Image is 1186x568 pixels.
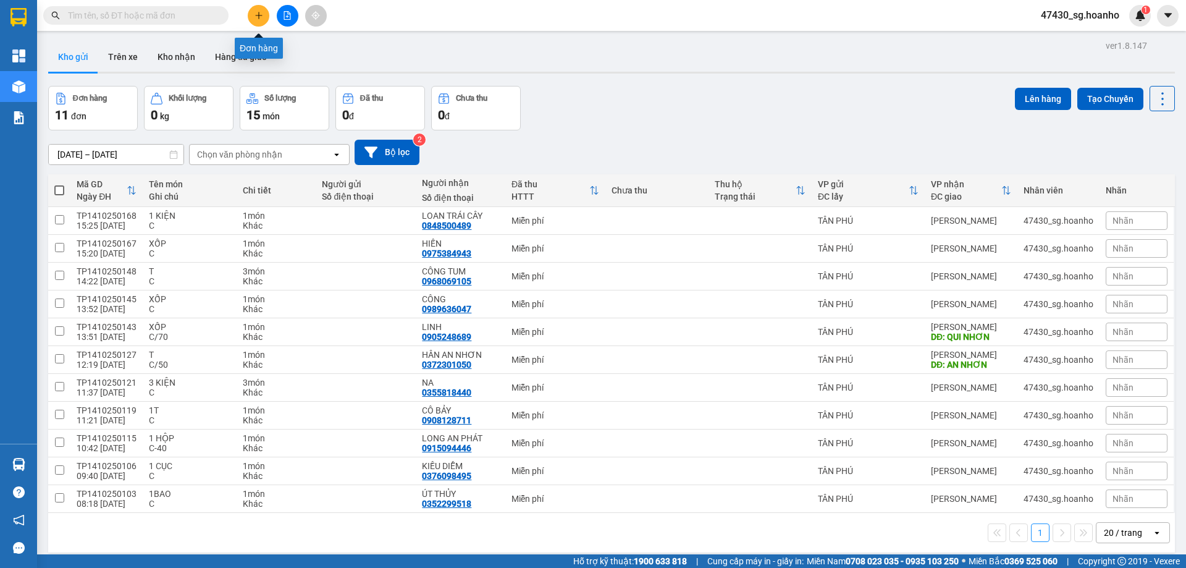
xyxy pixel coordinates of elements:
[235,38,283,59] div: Đơn hàng
[149,433,230,443] div: 1 HỘP
[511,271,599,281] div: Miễn phí
[1077,88,1143,110] button: Tạo Chuyến
[355,140,419,165] button: Bộ lọc
[818,410,919,420] div: TÂN PHÚ
[12,458,25,471] img: warehouse-icon
[77,304,137,314] div: 13:52 [DATE]
[925,174,1017,207] th: Toggle SortBy
[197,148,282,161] div: Chọn văn phòng nhận
[573,554,687,568] span: Hỗ trợ kỹ thuật:
[1031,7,1129,23] span: 47430_sg.hoanho
[77,433,137,443] div: TP1410250115
[1106,185,1167,195] div: Nhãn
[1024,410,1093,420] div: 47430_sg.hoanho
[1152,528,1162,538] svg: open
[707,554,804,568] span: Cung cấp máy in - giấy in:
[422,360,471,370] div: 0372301050
[1024,355,1093,365] div: 47430_sg.hoanho
[80,38,179,53] div: HIẾN
[1024,494,1093,504] div: 47430_sg.hoanho
[149,405,230,415] div: 1T
[151,108,158,122] span: 0
[77,461,137,471] div: TP1410250106
[77,239,137,248] div: TP1410250167
[71,111,86,121] span: đơn
[149,304,230,314] div: C
[1104,527,1142,539] div: 20 / trang
[77,415,137,425] div: 11:21 [DATE]
[422,388,471,397] div: 0355818440
[1143,6,1148,14] span: 1
[422,211,499,221] div: LOAN TRÁI CÂY
[149,378,230,388] div: 3 KIỆN
[77,276,137,286] div: 14:22 [DATE]
[77,360,137,370] div: 12:19 [DATE]
[931,322,1011,332] div: [PERSON_NAME]
[1112,466,1133,476] span: Nhãn
[243,405,310,415] div: 1 món
[13,514,25,526] span: notification
[511,179,589,189] div: Đã thu
[413,134,426,146] sup: 2
[48,42,98,72] button: Kho gửi
[818,466,919,476] div: TÂN PHÚ
[1024,299,1093,309] div: 47430_sg.hoanho
[422,266,499,276] div: CÔNG TUM
[48,86,138,130] button: Đơn hàng11đơn
[80,11,179,38] div: [PERSON_NAME]
[77,471,137,481] div: 09:40 [DATE]
[931,360,1011,370] div: DĐ: AN NHƠN
[612,185,702,195] div: Chưa thu
[12,111,25,124] img: solution-icon
[243,499,310,509] div: Khác
[1015,88,1071,110] button: Lên hàng
[931,438,1011,448] div: [PERSON_NAME]
[807,554,959,568] span: Miền Nam
[818,179,909,189] div: VP gửi
[422,378,499,388] div: NA
[511,244,599,253] div: Miễn phí
[322,179,410,189] div: Người gửi
[422,350,499,360] div: HÂN AN NHƠN
[1024,271,1093,281] div: 47430_sg.hoanho
[77,388,137,397] div: 11:37 [DATE]
[422,248,471,258] div: 0975384943
[243,350,310,360] div: 1 món
[1112,494,1133,504] span: Nhãn
[243,433,310,443] div: 1 món
[456,94,487,103] div: Chưa thu
[149,443,230,453] div: C-40
[13,486,25,498] span: question-circle
[818,216,919,226] div: TÂN PHÚ
[149,388,230,397] div: C
[696,554,698,568] span: |
[243,443,310,453] div: Khác
[1112,383,1133,392] span: Nhãn
[77,378,137,388] div: TP1410250121
[1024,438,1093,448] div: 47430_sg.hoanho
[149,211,230,221] div: 1 KIỆN
[422,322,499,332] div: LINH
[931,271,1011,281] div: [PERSON_NAME]
[149,192,230,201] div: Ghi chú
[77,221,137,231] div: 15:25 [DATE]
[149,266,230,276] div: T
[1024,185,1093,195] div: Nhân viên
[243,489,310,499] div: 1 món
[263,111,280,121] span: món
[148,42,205,72] button: Kho nhận
[109,78,126,95] span: SL
[715,179,796,189] div: Thu hộ
[962,559,965,564] span: ⚪️
[1112,244,1133,253] span: Nhãn
[818,494,919,504] div: TÂN PHÚ
[422,499,471,509] div: 0352299518
[422,221,471,231] div: 0848500489
[243,322,310,332] div: 1 món
[931,332,1011,342] div: DĐ: QUI NHƠN
[160,111,169,121] span: kg
[149,276,230,286] div: C
[149,248,230,258] div: C
[283,11,292,20] span: file-add
[205,42,277,72] button: Hàng đã giao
